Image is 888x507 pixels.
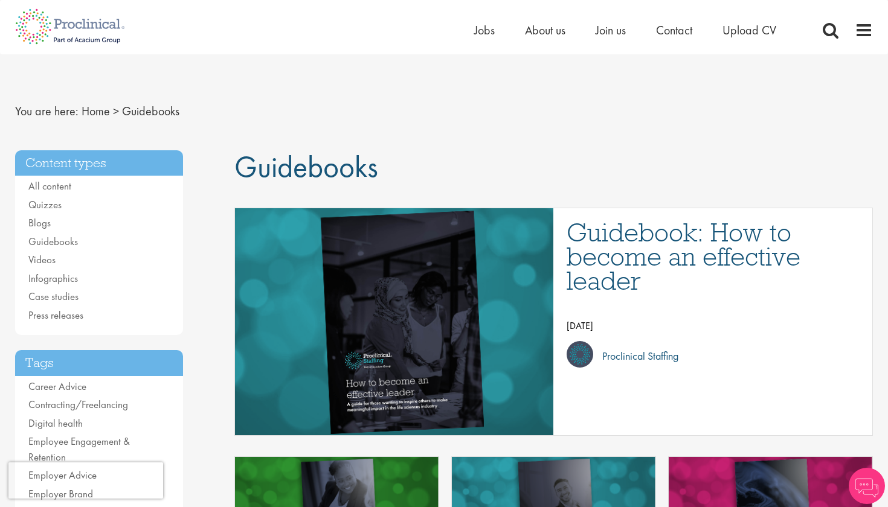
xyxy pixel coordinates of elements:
[113,103,119,119] span: >
[567,341,860,371] a: Proclinical Staffing Proclinical Staffing
[849,468,885,504] img: Chatbot
[656,22,692,38] a: Contact
[28,487,93,500] a: Employer Brand
[234,147,378,186] span: Guidebooks
[28,416,83,430] a: Digital health
[28,179,71,193] a: All content
[28,290,79,303] a: Case studies
[28,235,78,248] a: Guidebooks
[28,398,128,411] a: Contracting/Freelancing
[28,380,86,393] a: Career Advice
[8,462,163,499] iframe: reCAPTCHA
[28,272,78,285] a: Infographics
[567,220,860,293] a: Guidebook: How to become an effective leader
[722,22,776,38] a: Upload CV
[15,103,79,119] span: You are here:
[15,150,183,176] h3: Content types
[82,103,110,119] a: breadcrumb link
[28,308,83,322] a: Press releases
[28,216,51,229] a: Blogs
[567,317,860,335] p: [DATE]
[567,341,593,368] img: Proclinical Staffing
[525,22,565,38] a: About us
[28,435,130,464] a: Employee Engagement & Retention
[596,22,626,38] a: Join us
[28,198,62,211] a: Quizzes
[474,22,495,38] a: Jobs
[28,253,56,266] a: Videos
[593,347,678,365] p: Proclinical Staffing
[15,350,183,376] h3: Tags
[122,103,179,119] span: Guidebooks
[179,208,609,435] img: Leadership in life sciences
[235,208,554,435] a: Link to a post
